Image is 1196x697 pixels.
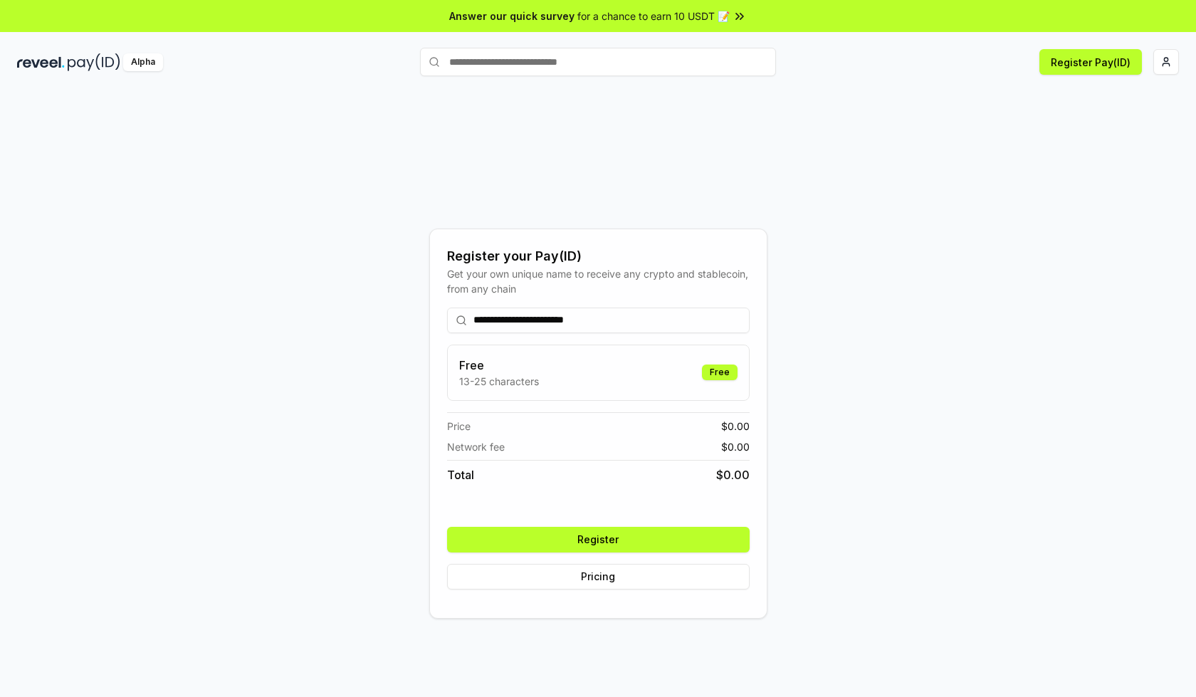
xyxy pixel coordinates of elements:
div: Free [702,365,738,380]
span: for a chance to earn 10 USDT 📝 [577,9,730,23]
div: Register your Pay(ID) [447,246,750,266]
span: Answer our quick survey [449,9,575,23]
span: $ 0.00 [721,419,750,434]
img: pay_id [68,53,120,71]
button: Register [447,527,750,552]
div: Get your own unique name to receive any crypto and stablecoin, from any chain [447,266,750,296]
h3: Free [459,357,539,374]
img: reveel_dark [17,53,65,71]
span: $ 0.00 [721,439,750,454]
span: Network fee [447,439,505,454]
span: Price [447,419,471,434]
span: Total [447,466,474,483]
div: Alpha [123,53,163,71]
p: 13-25 characters [459,374,539,389]
button: Register Pay(ID) [1039,49,1142,75]
button: Pricing [447,564,750,589]
span: $ 0.00 [716,466,750,483]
